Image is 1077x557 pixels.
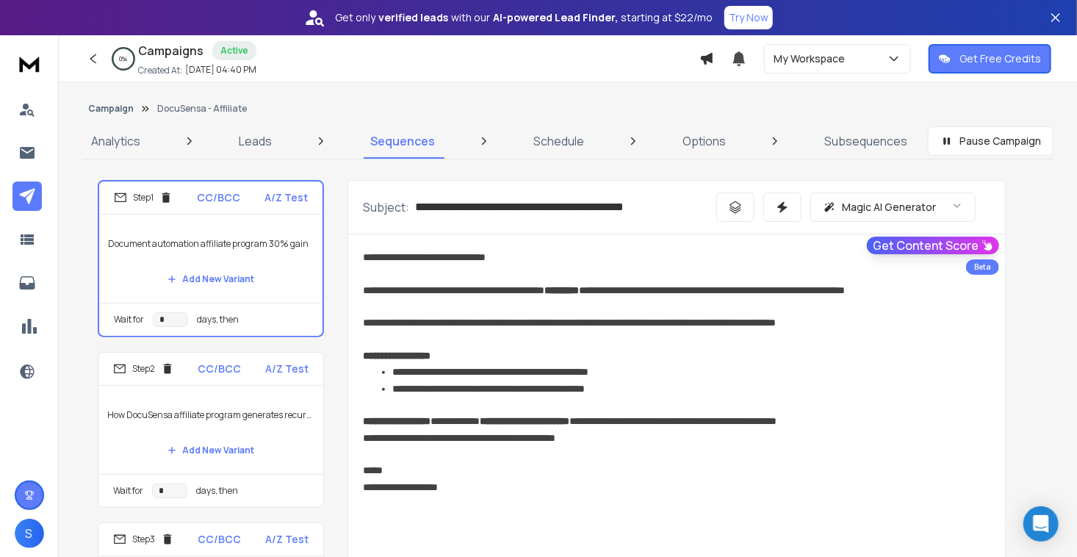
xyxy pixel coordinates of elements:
strong: AI-powered Lead Finder, [493,10,618,25]
p: Options [682,132,726,150]
p: Wait for [113,485,143,497]
p: Try Now [729,10,768,25]
strong: verified leads [378,10,448,25]
p: Subject: [363,198,409,216]
p: Leads [239,132,272,150]
p: Schedule [533,132,584,150]
p: Sequences [370,132,435,150]
p: Wait for [114,314,144,326]
button: Add New Variant [156,265,266,294]
img: logo [15,50,44,77]
p: [DATE] 04:40 PM [185,64,256,76]
button: Campaign [88,103,134,115]
p: A/Z Test [265,362,309,376]
h1: Campaigns [138,42,203,60]
button: Pause Campaign [928,126,1053,156]
a: Leads [230,123,281,159]
p: Get only with our starting at $22/mo [335,10,713,25]
p: Analytics [91,132,140,150]
a: Subsequences [815,123,916,159]
p: CC/BCC [197,190,240,205]
p: A/Z Test [264,190,308,205]
a: Options [674,123,735,159]
button: Add New Variant [156,436,266,465]
button: S [15,519,44,548]
div: Active [212,41,256,60]
p: 0 % [120,54,128,63]
p: days, then [197,314,239,326]
p: CC/BCC [198,362,242,376]
div: Step 1 [114,191,173,204]
div: Open Intercom Messenger [1023,506,1059,542]
p: Document automation affiliate program 30% gain [108,223,314,265]
a: Schedule [525,123,593,159]
a: Sequences [361,123,444,159]
button: Try Now [724,6,773,29]
div: Beta [966,259,999,275]
p: How DocuSensa affiliate program generates recurring income [107,395,314,436]
button: Get Content Score [867,237,999,254]
div: Step 3 [113,533,174,546]
li: Step2CC/BCCA/Z TestHow DocuSensa affiliate program generates recurring incomeAdd New VariantWait ... [98,352,324,508]
p: CC/BCC [198,532,242,547]
li: Step1CC/BCCA/Z TestDocument automation affiliate program 30% gainAdd New VariantWait fordays, then [98,180,324,337]
button: Magic AI Generator [810,193,976,222]
p: DocuSensa - Affiliate [157,103,247,115]
p: Get Free Credits [959,51,1041,66]
p: Magic AI Generator [842,200,936,215]
p: My Workspace [774,51,851,66]
p: days, then [196,485,238,497]
a: Analytics [82,123,149,159]
p: A/Z Test [265,532,309,547]
p: Created At: [138,65,182,76]
div: Step 2 [113,362,174,375]
button: Get Free Credits [929,44,1051,73]
p: Subsequences [824,132,907,150]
